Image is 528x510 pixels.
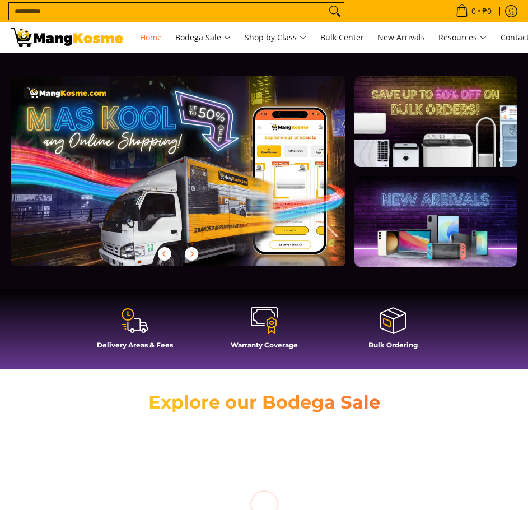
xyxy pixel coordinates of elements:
a: Resources [433,22,493,53]
span: • [452,5,495,17]
button: Previous [152,242,177,266]
span: Bodega Sale [175,31,231,45]
a: Delivery Areas & Fees [76,306,194,358]
a: Bodega Sale [170,22,237,53]
h2: Explore our Bodega Sale [141,391,388,414]
span: New Arrivals [377,32,425,43]
h4: Warranty Coverage [205,341,323,349]
span: Shop by Class [245,31,307,45]
button: Search [326,3,344,20]
button: Next [179,242,204,266]
span: Resources [438,31,487,45]
span: 0 [470,7,478,15]
a: Warranty Coverage [205,306,323,358]
a: Bulk Center [315,22,370,53]
h4: Delivery Areas & Fees [76,341,194,349]
a: Bulk Ordering [334,306,452,358]
h4: Bulk Ordering [334,341,452,349]
span: Bulk Center [320,32,364,43]
a: Shop by Class [239,22,312,53]
span: Home [140,32,162,43]
a: New Arrivals [372,22,431,53]
span: ₱0 [480,7,493,15]
a: More [11,76,381,284]
img: Mang Kosme: Your Home Appliances Warehouse Sale Partner! [11,28,123,47]
a: Home [134,22,167,53]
